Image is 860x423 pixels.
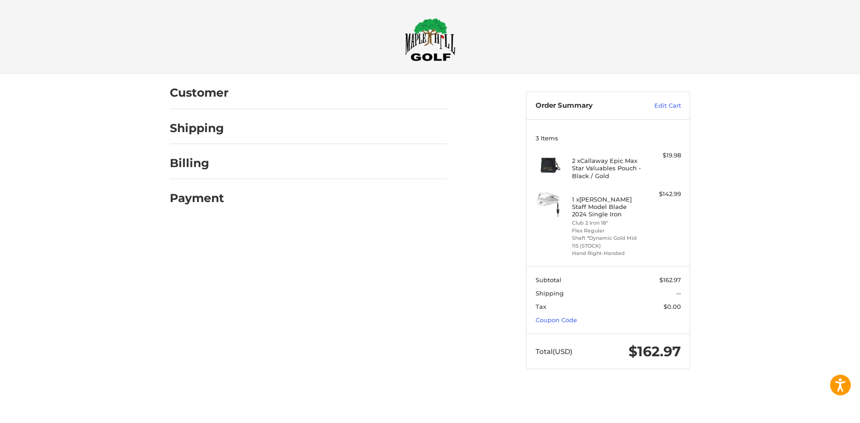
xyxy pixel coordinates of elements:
[572,227,642,235] li: Flex Regular
[536,347,572,356] span: Total (USD)
[405,18,456,61] img: Maple Hill Golf
[170,191,224,205] h2: Payment
[536,101,635,110] h3: Order Summary
[676,290,681,297] span: --
[659,276,681,284] span: $162.97
[536,316,577,324] a: Coupon Code
[170,121,224,135] h2: Shipping
[536,134,681,142] h3: 3 Items
[572,157,642,180] h4: 2 x Callaway Epic Max Star Valuables Pouch - Black / Gold
[645,151,681,160] div: $19.98
[170,86,229,100] h2: Customer
[536,276,561,284] span: Subtotal
[170,156,224,170] h2: Billing
[572,219,642,227] li: Club 2 Iron 18°
[629,343,681,360] span: $162.97
[572,196,642,218] h4: 1 x [PERSON_NAME] Staff Model Blade 2024 Single Iron
[635,101,681,110] a: Edit Cart
[536,303,546,310] span: Tax
[536,290,564,297] span: Shipping
[572,234,642,249] li: Shaft *Dynamic Gold Mid 115 (STOCK)
[645,190,681,199] div: $142.99
[572,249,642,257] li: Hand Right-Handed
[664,303,681,310] span: $0.00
